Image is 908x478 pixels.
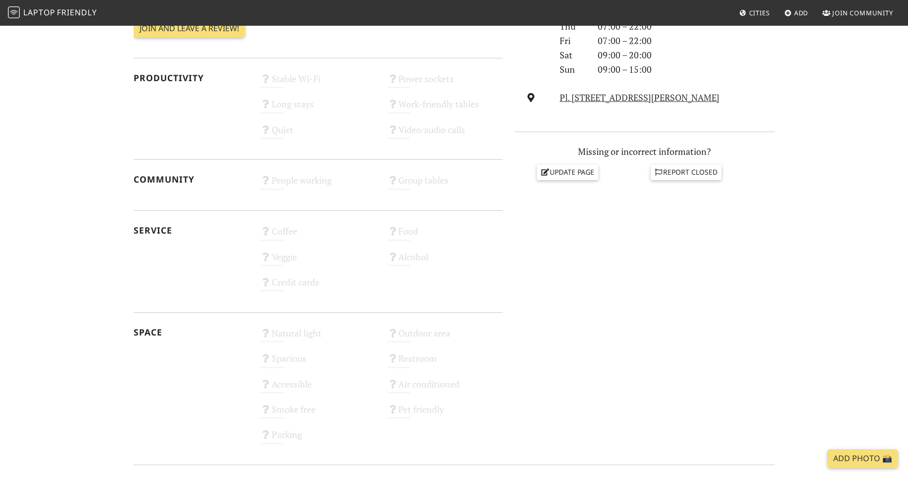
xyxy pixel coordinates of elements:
[554,34,591,48] div: Fri
[254,71,382,96] div: Stable Wi-Fi
[515,144,775,159] p: Missing or incorrect information?
[134,327,249,337] h2: Space
[651,165,722,180] a: Report closed
[382,96,509,121] div: Work-friendly tables
[254,376,382,401] div: Accessible
[382,71,509,96] div: Power sockets
[134,19,245,38] a: Join and leave a review!
[592,48,781,62] div: 09:00 – 20:00
[554,62,591,77] div: Sun
[735,4,774,22] a: Cities
[8,4,97,22] a: LaptopFriendly LaptopFriendly
[8,6,20,18] img: LaptopFriendly
[592,62,781,77] div: 09:00 – 15:00
[382,172,509,197] div: Group tables
[382,223,509,248] div: Food
[254,274,382,299] div: Credit cards
[794,8,809,17] span: Add
[832,8,893,17] span: Join Community
[57,7,96,18] span: Friendly
[780,4,812,22] a: Add
[134,73,249,83] h2: Productivity
[382,325,509,350] div: Outdoor area
[23,7,55,18] span: Laptop
[254,96,382,121] div: Long stays
[537,165,598,180] a: Update page
[560,92,719,103] a: Pl. [STREET_ADDRESS][PERSON_NAME]
[554,19,591,34] div: Thu
[592,34,781,48] div: 07:00 – 22:00
[254,427,382,452] div: Parking
[382,122,509,147] div: Video/audio calls
[818,4,897,22] a: Join Community
[254,350,382,376] div: Spacious
[254,325,382,350] div: Natural light
[254,172,382,197] div: People working
[554,48,591,62] div: Sat
[134,225,249,236] h2: Service
[254,223,382,248] div: Coffee
[254,249,382,274] div: Veggie
[254,401,382,427] div: Smoke free
[382,249,509,274] div: Alcohol
[592,19,781,34] div: 07:00 – 22:00
[382,350,509,376] div: Restroom
[134,174,249,185] h2: Community
[382,401,509,427] div: Pet friendly
[254,122,382,147] div: Quiet
[749,8,770,17] span: Cities
[382,376,509,401] div: Air conditioned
